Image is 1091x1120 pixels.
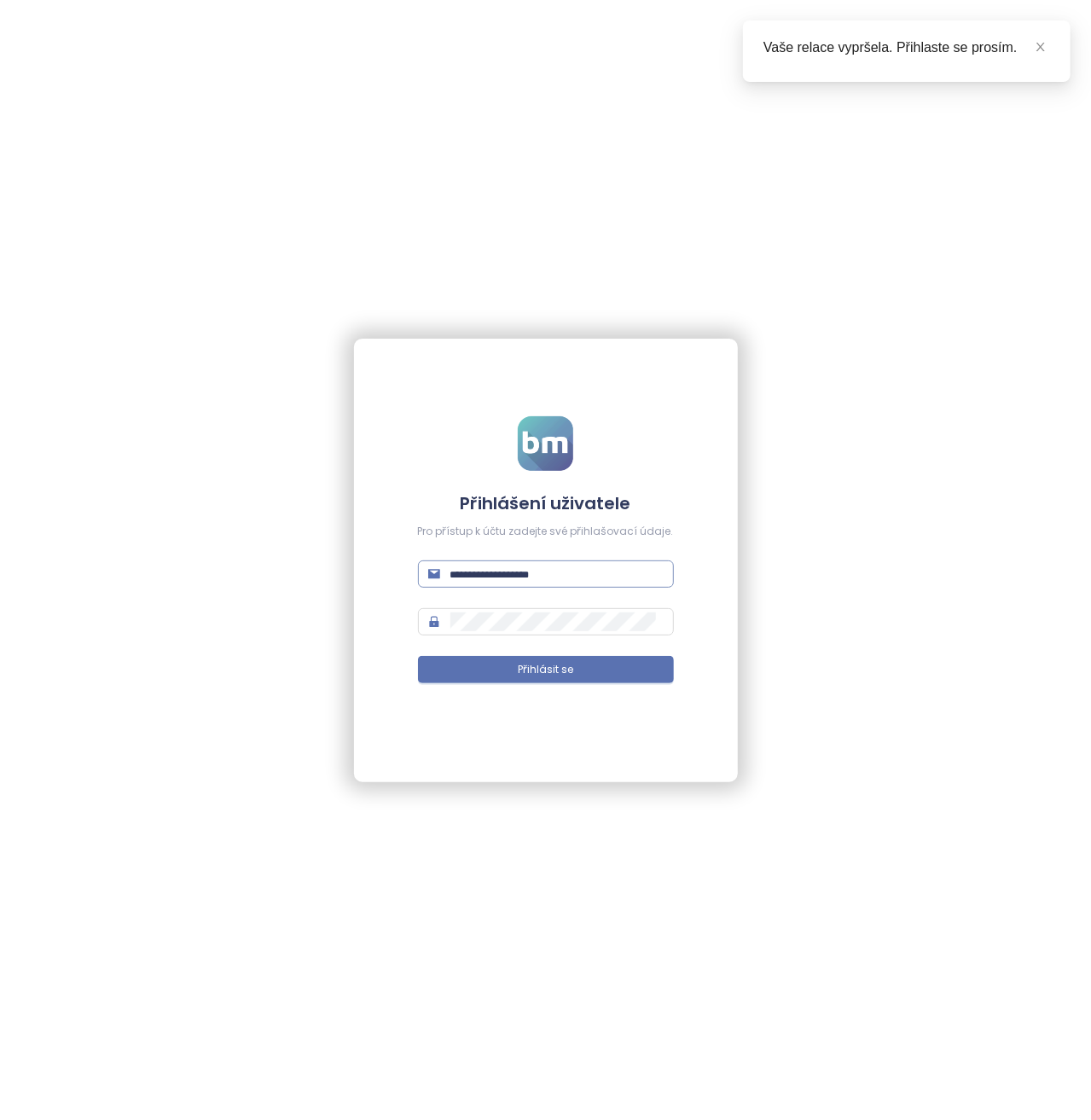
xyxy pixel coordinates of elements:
div: Vaše relace vypršela. Přihlaste se prosím. [763,38,1050,58]
span: mail [428,568,440,580]
h4: Přihlášení uživatele [418,491,674,515]
span: lock [428,616,440,628]
span: close [1035,41,1047,53]
div: Pro přístup k účtu zadejte své přihlašovací údaje. [418,524,674,540]
img: logo [518,416,573,471]
span: Přihlásit se [518,662,573,678]
button: Přihlásit se [418,656,674,683]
